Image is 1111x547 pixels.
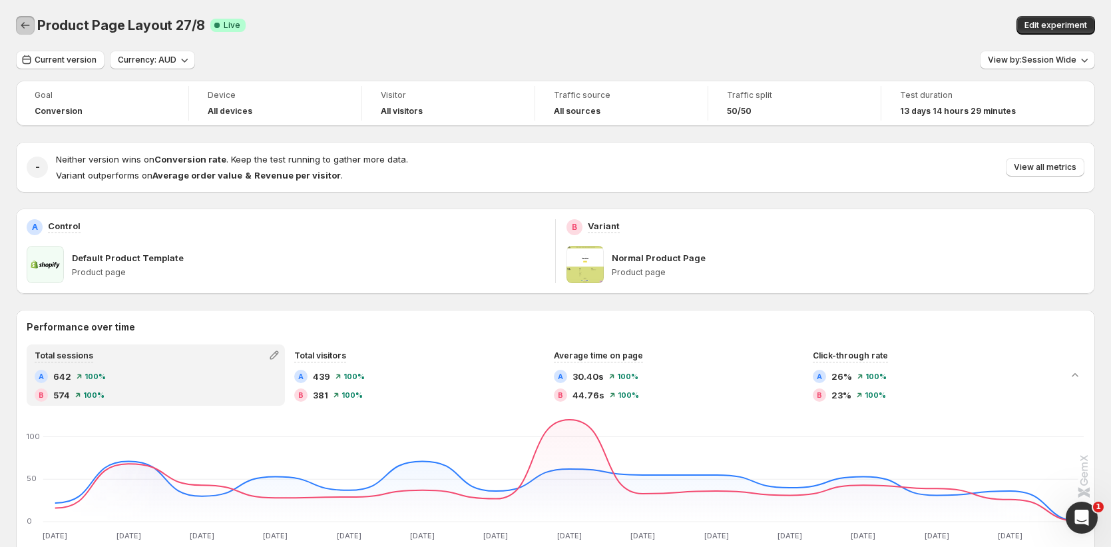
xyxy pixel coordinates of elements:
[865,391,886,399] span: 100 %
[56,154,408,165] span: Neither version wins on . Keep the test running to gather more data.
[53,388,70,402] span: 574
[817,372,822,380] h2: A
[900,90,1036,101] span: Test duration
[152,170,242,181] strong: Average order value
[313,388,328,402] span: 381
[813,350,888,360] span: Click-through rate
[341,391,363,399] span: 100 %
[190,531,214,540] text: [DATE]
[16,51,105,69] button: Current version
[1014,162,1076,173] span: View all metrics
[381,89,516,118] a: VisitorAll visitors
[85,372,106,380] span: 100 %
[27,516,32,526] text: 0
[572,222,577,233] h2: B
[617,372,638,380] span: 100 %
[154,154,226,165] strong: Conversion rate
[298,391,304,399] h2: B
[16,16,35,35] button: Back
[35,350,93,360] span: Total sessions
[224,20,240,31] span: Live
[865,372,887,380] span: 100 %
[554,106,600,117] h4: All sources
[27,474,37,483] text: 50
[588,219,620,233] p: Variant
[557,531,582,540] text: [DATE]
[817,391,822,399] h2: B
[831,370,852,383] span: 26%
[1024,20,1087,31] span: Edit experiment
[245,170,252,181] strong: &
[1066,502,1098,534] iframe: Intercom live chat
[566,246,604,283] img: Normal Product Page
[27,432,40,441] text: 100
[35,106,83,117] span: Conversion
[32,222,38,233] h2: A
[53,370,71,383] span: 642
[998,531,1022,540] text: [DATE]
[83,391,105,399] span: 100 %
[208,89,343,118] a: DeviceAll devices
[263,531,288,540] text: [DATE]
[37,17,205,33] span: Product Page Layout 27/8
[35,90,170,101] span: Goal
[612,267,1084,278] p: Product page
[572,370,604,383] span: 30.40s
[727,106,752,117] span: 50/50
[925,531,949,540] text: [DATE]
[900,106,1016,117] span: 13 days 14 hours 29 minutes
[35,89,170,118] a: GoalConversion
[56,170,343,181] span: Variant outperforms on .
[1093,502,1104,512] span: 1
[35,161,40,174] h2: -
[39,372,44,380] h2: A
[988,55,1076,65] span: View by: Session Wide
[554,350,643,360] span: Average time on page
[208,106,252,117] h4: All devices
[704,531,729,540] text: [DATE]
[381,90,516,101] span: Visitor
[1006,158,1084,177] button: View all metrics
[778,531,802,540] text: [DATE]
[27,320,1084,334] h2: Performance over time
[72,267,545,278] p: Product page
[48,219,81,233] p: Control
[727,90,862,101] span: Traffic split
[554,89,689,118] a: Traffic sourceAll sources
[118,55,176,65] span: Currency: AUD
[612,251,706,265] p: Normal Product Page
[43,531,67,540] text: [DATE]
[110,51,195,69] button: Currency: AUD
[483,531,508,540] text: [DATE]
[630,531,655,540] text: [DATE]
[900,89,1036,118] a: Test duration13 days 14 hours 29 minutes
[298,372,304,380] h2: A
[313,370,330,383] span: 439
[1066,366,1084,384] button: Collapse chart
[727,89,862,118] a: Traffic split50/50
[39,391,44,399] h2: B
[337,531,361,540] text: [DATE]
[980,51,1095,69] button: View by:Session Wide
[381,106,423,117] h4: All visitors
[572,388,604,402] span: 44.76s
[27,246,64,283] img: Default Product Template
[618,391,639,399] span: 100 %
[343,372,365,380] span: 100 %
[558,372,563,380] h2: A
[558,391,563,399] h2: B
[254,170,341,181] strong: Revenue per visitor
[72,251,184,265] p: Default Product Template
[554,90,689,101] span: Traffic source
[831,388,851,402] span: 23%
[1016,16,1095,35] button: Edit experiment
[410,531,435,540] text: [DATE]
[35,55,97,65] span: Current version
[851,531,875,540] text: [DATE]
[294,350,346,360] span: Total visitors
[208,90,343,101] span: Device
[116,531,141,540] text: [DATE]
